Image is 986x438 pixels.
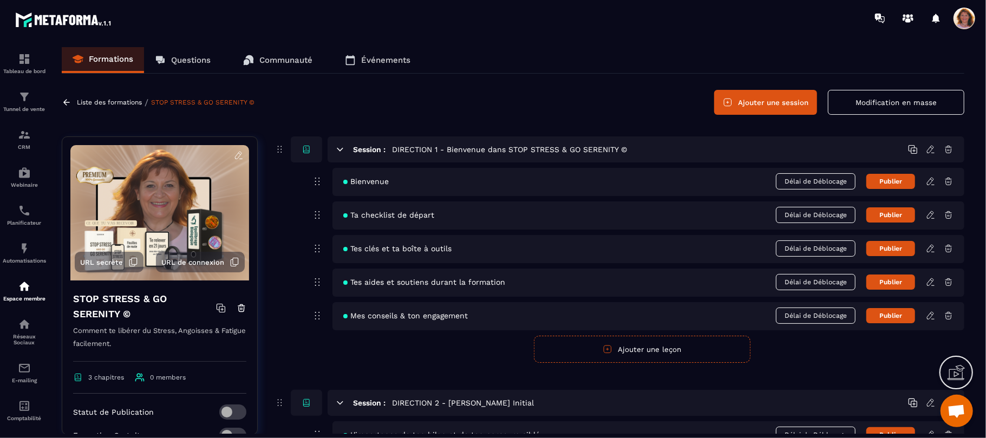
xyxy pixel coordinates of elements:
[353,145,386,154] h6: Session :
[70,145,249,280] img: background
[776,274,856,290] span: Délai de Déblocage
[171,55,211,65] p: Questions
[150,374,186,381] span: 0 members
[3,272,46,310] a: automationsautomationsEspace membre
[18,204,31,217] img: scheduler
[3,296,46,302] p: Espace membre
[776,173,856,189] span: Délai de Déblocage
[534,336,750,363] button: Ajouter une leçon
[3,334,46,345] p: Réseaux Sociaux
[343,244,452,253] span: Tes clés et ta boîte à outils
[18,400,31,413] img: accountant
[3,44,46,82] a: formationformationTableau de bord
[18,362,31,375] img: email
[73,324,246,362] p: Comment te libérer du Stress, Angoisses & Fatigue facilement.
[343,177,389,186] span: Bienvenue
[89,54,133,64] p: Formations
[3,354,46,391] a: emailemailE-mailing
[3,310,46,354] a: social-networksocial-networkRéseaux Sociaux
[151,99,254,106] a: STOP STRESS & GO SERENITY ©
[18,166,31,179] img: automations
[232,47,323,73] a: Communauté
[714,90,817,115] button: Ajouter une session
[941,395,973,427] a: Ouvrir le chat
[75,252,143,272] button: URL secrète
[3,196,46,234] a: schedulerschedulerPlanificateur
[3,258,46,264] p: Automatisations
[145,97,148,108] span: /
[866,174,915,189] button: Publier
[3,144,46,150] p: CRM
[18,280,31,293] img: automations
[15,10,113,29] img: logo
[361,55,410,65] p: Événements
[3,68,46,74] p: Tableau de bord
[343,211,434,219] span: Ta checklist de départ
[353,398,386,407] h6: Session :
[3,415,46,421] p: Comptabilité
[343,278,505,286] span: Tes aides et soutiens durant la formation
[3,234,46,272] a: automationsautomationsAutomatisations
[80,258,123,266] span: URL secrète
[88,374,124,381] span: 3 chapitres
[334,47,421,73] a: Événements
[3,182,46,188] p: Webinaire
[73,291,216,322] h4: STOP STRESS & GO SERENITY ©
[144,47,221,73] a: Questions
[776,308,856,324] span: Délai de Déblocage
[18,318,31,331] img: social-network
[866,241,915,256] button: Publier
[392,397,534,408] h5: DIRECTION 2 - [PERSON_NAME] Initial
[3,377,46,383] p: E-mailing
[3,158,46,196] a: automationsautomationsWebinaire
[3,120,46,158] a: formationformationCRM
[776,240,856,257] span: Délai de Déblocage
[77,99,142,106] a: Liste des formations
[3,82,46,120] a: formationformationTunnel de vente
[776,207,856,223] span: Délai de Déblocage
[18,90,31,103] img: formation
[866,207,915,223] button: Publier
[3,106,46,112] p: Tunnel de vente
[156,252,245,272] button: URL de connexion
[392,144,627,155] h5: DIRECTION 1 - Bienvenue dans STOP STRESS & GO SERENITY ©
[62,47,144,73] a: Formations
[866,308,915,323] button: Publier
[73,408,154,416] p: Statut de Publication
[18,242,31,255] img: automations
[259,55,312,65] p: Communauté
[3,391,46,429] a: accountantaccountantComptabilité
[828,90,964,115] button: Modification en masse
[18,128,31,141] img: formation
[866,274,915,290] button: Publier
[18,53,31,66] img: formation
[3,220,46,226] p: Planificateur
[161,258,224,266] span: URL de connexion
[343,311,468,320] span: Mes conseils & ton engagement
